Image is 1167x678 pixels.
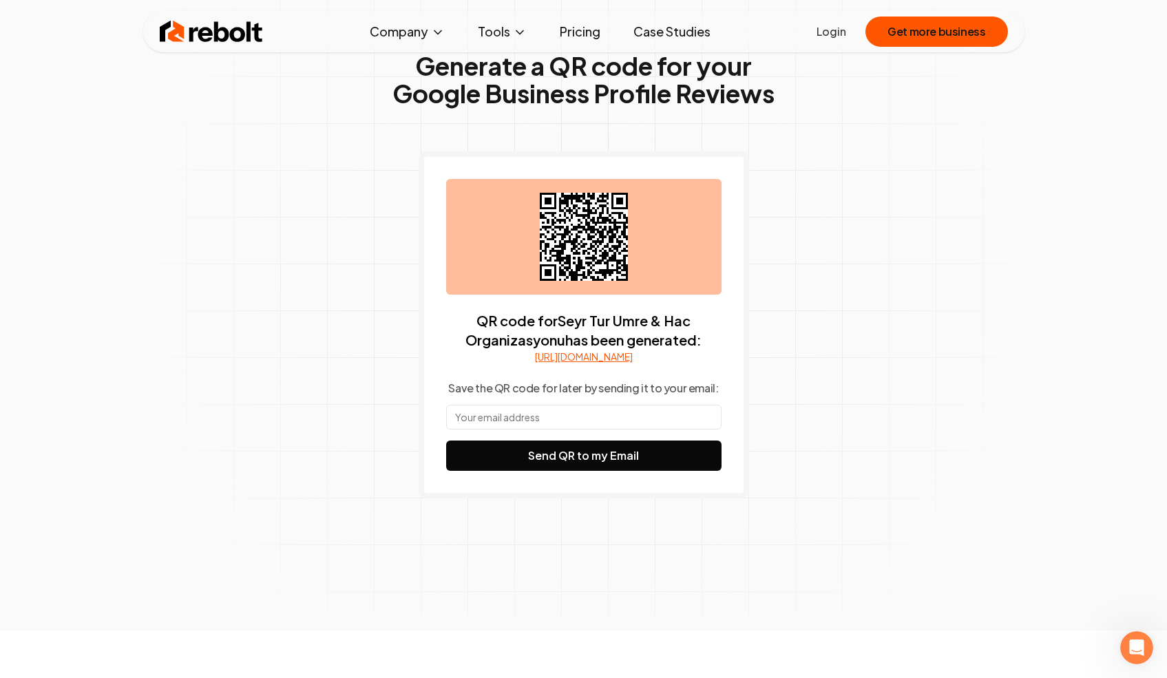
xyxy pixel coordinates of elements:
[446,405,722,430] input: Your email address
[622,18,722,45] a: Case Studies
[359,18,456,45] button: Company
[448,380,718,396] p: Save the QR code for later by sending it to your email:
[446,311,722,350] p: QR code for Seyr Tur Umre & Hac Organizasyonu has been generated:
[549,18,611,45] a: Pricing
[446,441,722,471] button: Send QR to my Email
[467,18,538,45] button: Tools
[392,52,775,107] h1: Generate a QR code for your Google Business Profile Reviews
[1120,631,1153,664] iframe: Intercom live chat
[817,23,846,40] a: Login
[535,350,633,363] a: [URL][DOMAIN_NAME]
[865,17,1007,47] button: Get more business
[160,18,263,45] img: Rebolt Logo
